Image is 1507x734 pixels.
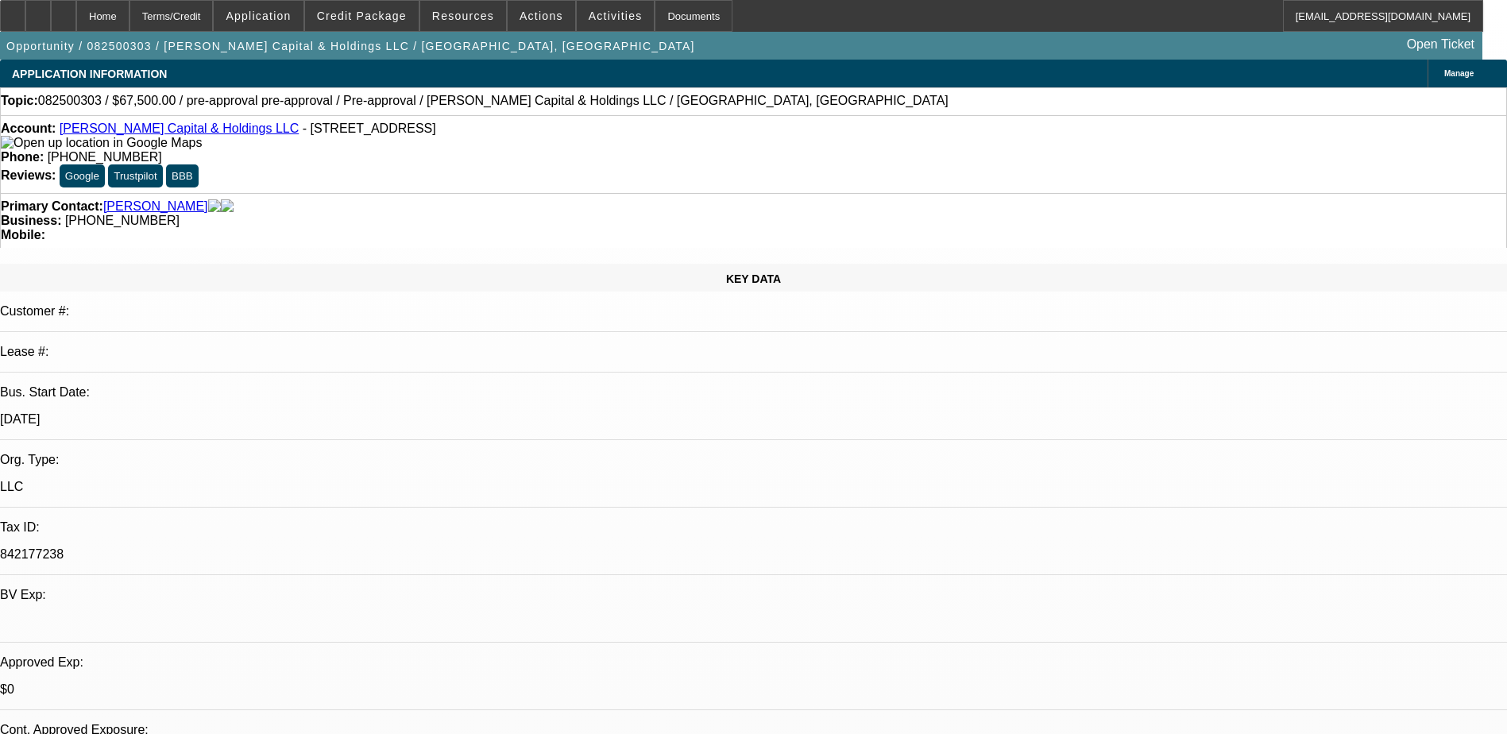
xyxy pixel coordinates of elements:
[38,94,949,108] span: 082500303 / $67,500.00 / pre-approval pre-approval / Pre-approval / [PERSON_NAME] Capital & Holdi...
[48,150,162,164] span: [PHONE_NUMBER]
[1,199,103,214] strong: Primary Contact:
[1,94,38,108] strong: Topic:
[226,10,291,22] span: Application
[60,164,105,187] button: Google
[108,164,162,187] button: Trustpilot
[726,272,781,285] span: KEY DATA
[12,68,167,80] span: APPLICATION INFORMATION
[221,199,234,214] img: linkedin-icon.png
[1,150,44,164] strong: Phone:
[1,168,56,182] strong: Reviews:
[1,122,56,135] strong: Account:
[303,122,436,135] span: - [STREET_ADDRESS]
[60,122,299,135] a: [PERSON_NAME] Capital & Holdings LLC
[214,1,303,31] button: Application
[520,10,563,22] span: Actions
[1,136,202,150] img: Open up location in Google Maps
[6,40,695,52] span: Opportunity / 082500303 / [PERSON_NAME] Capital & Holdings LLC / [GEOGRAPHIC_DATA], [GEOGRAPHIC_D...
[1,136,202,149] a: View Google Maps
[1,228,45,241] strong: Mobile:
[508,1,575,31] button: Actions
[103,199,208,214] a: [PERSON_NAME]
[208,199,221,214] img: facebook-icon.png
[1,214,61,227] strong: Business:
[65,214,180,227] span: [PHONE_NUMBER]
[420,1,506,31] button: Resources
[1401,31,1481,58] a: Open Ticket
[166,164,199,187] button: BBB
[589,10,643,22] span: Activities
[1444,69,1474,78] span: Manage
[577,1,655,31] button: Activities
[432,10,494,22] span: Resources
[305,1,419,31] button: Credit Package
[317,10,407,22] span: Credit Package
